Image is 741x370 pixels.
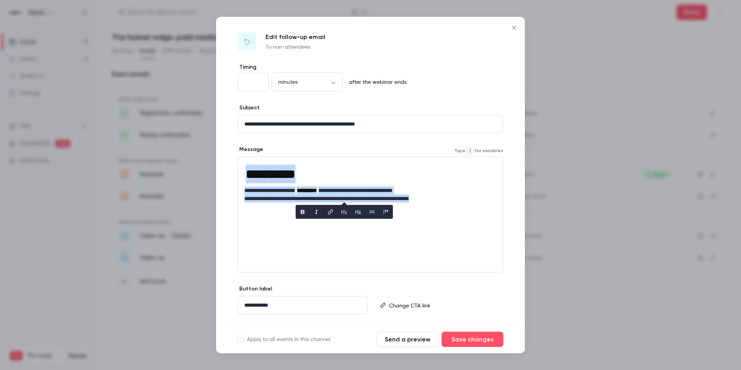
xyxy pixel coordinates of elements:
label: Button label [238,285,272,293]
label: Message [238,146,263,153]
p: To non-attendees [266,43,325,51]
div: minutes [272,78,343,86]
label: Apply to all events in this channel [238,336,330,343]
div: editor [238,115,503,133]
code: { [465,146,475,155]
button: blockquote [380,206,392,218]
button: Send a preview [377,332,438,347]
p: after the webinar ends [346,78,406,86]
button: Close [506,20,522,36]
button: bold [296,206,309,218]
button: italic [310,206,323,218]
button: Save changes [442,332,503,347]
div: editor [386,297,502,314]
button: link [324,206,337,218]
div: editor [238,157,503,207]
label: Subject [238,104,260,112]
span: Type for variables [454,146,503,155]
div: editor [238,297,367,314]
p: Edit follow-up email [266,32,325,42]
label: Timing [238,63,503,71]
